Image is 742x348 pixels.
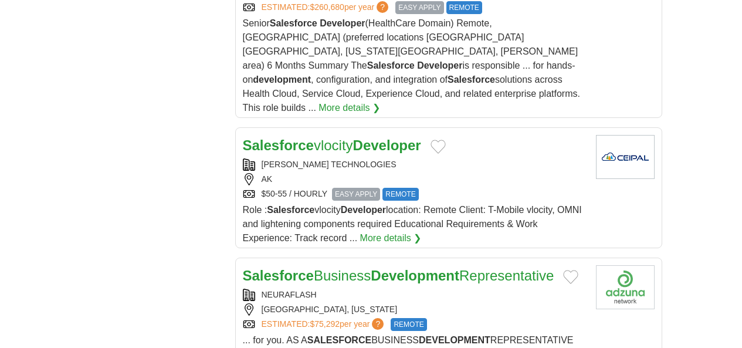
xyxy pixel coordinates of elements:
[341,205,386,215] strong: Developer
[243,268,554,283] a: SalesforceBusinessDevelopmentRepresentative
[310,2,344,12] span: $260,680
[310,319,340,329] span: $75,292
[243,173,587,185] div: AK
[377,1,388,13] span: ?
[320,18,365,28] strong: Developer
[372,318,384,330] span: ?
[262,1,391,14] a: ESTIMATED:$260,680per year?
[243,137,314,153] strong: Salesforce
[307,335,371,345] strong: SALESFORCE
[262,318,387,331] a: ESTIMATED:$75,292per year?
[243,289,587,301] div: NEURAFLASH
[395,1,443,14] span: EASY APPLY
[448,75,495,85] strong: Salesforce
[419,335,490,345] strong: DEVELOPMENT
[596,265,655,309] img: Company logo
[353,137,421,153] strong: Developer
[417,60,462,70] strong: Developer
[267,205,314,215] strong: Salesforce
[371,268,459,283] strong: Development
[253,75,311,85] strong: development
[446,1,482,14] span: REMOTE
[563,270,578,284] button: Add to favorite jobs
[243,268,314,283] strong: Salesforce
[243,303,587,316] div: [GEOGRAPHIC_DATA], [US_STATE]
[382,188,418,201] span: REMOTE
[391,318,426,331] span: REMOTE
[319,101,380,115] a: More details ❯
[431,140,446,154] button: Add to favorite jobs
[243,18,580,113] span: Senior (HealthCare Domain) Remote, [GEOGRAPHIC_DATA] (preferred locations [GEOGRAPHIC_DATA] [GEOG...
[367,60,415,70] strong: Salesforce
[596,135,655,179] img: Company logo
[270,18,317,28] strong: Salesforce
[243,205,582,243] span: Role : vlocity location: Remote Client: T-Mobile vlocity, OMNI and lightening components required...
[360,231,422,245] a: More details ❯
[243,158,587,171] div: [PERSON_NAME] TECHNOLOGIES
[243,188,587,201] div: $50-55 / HOURLY
[243,137,421,153] a: SalesforcevlocityDeveloper
[332,188,380,201] span: EASY APPLY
